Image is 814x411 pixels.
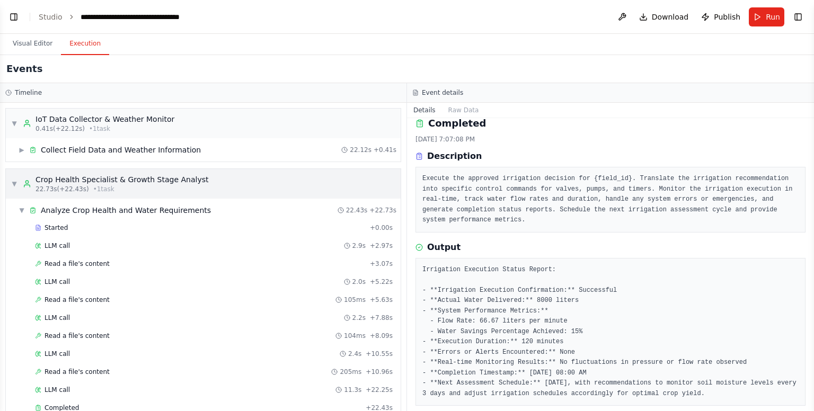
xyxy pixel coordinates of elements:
span: Read a file's content [45,368,110,376]
span: 22.12s [350,146,371,154]
pre: Irrigation Execution Status Report: - **Irrigation Execution Confirmation:** Successful - **Actua... [422,265,799,399]
button: Publish [697,7,745,26]
span: Read a file's content [45,260,110,268]
h2: Completed [428,116,486,131]
span: 2.0s [352,278,366,286]
span: ▼ [11,180,17,188]
button: Details [407,103,442,118]
span: Analyze Crop Health and Water Requirements [41,205,211,216]
button: Run [749,7,784,26]
span: Run [766,12,780,22]
span: 2.2s [352,314,366,322]
span: LLM call [45,278,70,286]
div: IoT Data Collector & Weather Monitor [36,114,174,124]
span: + 10.55s [366,350,393,358]
button: Visual Editor [4,33,61,55]
span: 2.4s [348,350,361,358]
span: + 8.09s [370,332,393,340]
span: Publish [714,12,740,22]
h3: Description [427,150,482,163]
button: Show left sidebar [6,10,21,24]
span: ▼ [11,119,17,128]
span: • 1 task [89,124,110,133]
span: LLM call [45,242,70,250]
span: LLM call [45,350,70,358]
button: Execution [61,33,109,55]
span: + 10.96s [366,368,393,376]
h3: Output [427,241,461,254]
span: 104ms [344,332,366,340]
span: Download [652,12,689,22]
button: Raw Data [442,103,485,118]
span: + 2.97s [370,242,393,250]
span: 2.9s [352,242,366,250]
span: + 0.41s [374,146,396,154]
span: 22.43s [346,206,368,215]
span: + 22.25s [366,386,393,394]
span: Collect Field Data and Weather Information [41,145,201,155]
div: Crop Health Specialist & Growth Stage Analyst [36,174,209,185]
span: Read a file's content [45,332,110,340]
h2: Events [6,61,42,76]
span: • 1 task [93,185,114,193]
button: Show right sidebar [791,10,806,24]
span: 0.41s (+22.12s) [36,124,85,133]
span: + 5.63s [370,296,393,304]
span: LLM call [45,386,70,394]
span: Read a file's content [45,296,110,304]
pre: Execute the approved irrigation decision for {field_id}. Translate the irrigation recommendation ... [422,174,799,226]
span: + 22.73s [369,206,396,215]
span: + 3.07s [370,260,393,268]
span: Started [45,224,68,232]
span: 22.73s (+22.43s) [36,185,89,193]
button: Download [635,7,693,26]
div: [DATE] 7:07:08 PM [415,135,806,144]
span: + 7.88s [370,314,393,322]
span: ▼ [19,206,25,215]
span: + 5.22s [370,278,393,286]
span: LLM call [45,314,70,322]
span: ▶ [19,146,25,154]
h3: Event details [422,88,463,97]
span: 205ms [340,368,361,376]
nav: breadcrumb [39,12,200,22]
span: + 0.00s [370,224,393,232]
span: 11.3s [344,386,361,394]
h3: Timeline [15,88,42,97]
a: Studio [39,13,63,21]
span: 105ms [344,296,366,304]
